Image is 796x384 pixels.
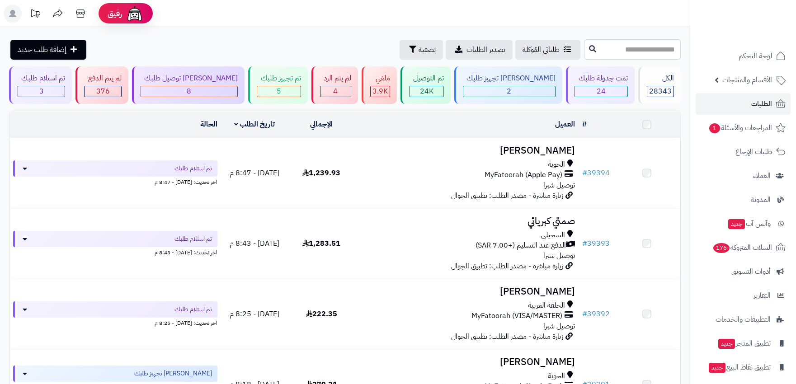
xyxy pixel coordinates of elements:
[718,339,735,349] span: جديد
[358,357,575,367] h3: [PERSON_NAME]
[548,159,565,170] span: الحوية
[174,305,212,314] span: تم استلام طلبك
[277,86,281,97] span: 5
[582,168,587,178] span: #
[636,66,683,104] a: الكل28343
[722,74,772,86] span: الأقسام والمنتجات
[310,66,360,104] a: لم يتم الرد 4
[528,300,565,311] span: الحلقة الغربية
[717,337,771,350] span: تطبيق المتجر
[320,73,351,84] div: لم يتم الرد
[13,177,217,186] div: اخر تحديث: [DATE] - 8:47 م
[420,86,433,97] span: 24K
[320,86,351,97] div: 4
[543,180,575,191] span: توصيل شبرا
[451,190,563,201] span: زيارة مباشرة - مصدر الطلب: تطبيق الجوال
[96,86,110,97] span: 376
[575,86,627,97] div: 24
[130,66,246,104] a: [PERSON_NAME] توصيل طلبك 8
[485,170,562,180] span: MyFatoorah (Apple Pay)
[647,73,674,84] div: الكل
[358,286,575,297] h3: [PERSON_NAME]
[371,86,390,97] div: 3874
[696,332,791,354] a: تطبيق المتجرجديد
[712,241,772,254] span: السلات المتروكة
[582,238,610,249] a: #39393
[419,44,436,55] span: تصفية
[451,331,563,342] span: زيارة مباشرة - مصدر الطلب: تطبيق الجوال
[310,119,333,130] a: الإجمالي
[541,230,565,240] span: السحيلي
[727,217,771,230] span: وآتس آب
[74,66,130,104] a: لم يتم الدفع 376
[39,86,44,97] span: 3
[126,5,144,23] img: ai-face.png
[360,66,399,104] a: ملغي 3.9K
[696,356,791,378] a: تطبيق نقاط البيعجديد
[302,238,340,249] span: 1,283.51
[230,238,279,249] span: [DATE] - 8:43 م
[575,73,627,84] div: تمت جدولة طلبك
[582,168,610,178] a: #39394
[18,44,66,55] span: إضافة طلب جديد
[246,66,309,104] a: تم تجهيز طلبك 5
[10,40,86,60] a: إضافة طلب جديد
[7,66,74,104] a: تم استلام طلبك 3
[543,321,575,332] span: توصيل شبرا
[257,73,301,84] div: تم تجهيز طلبك
[696,141,791,163] a: طلبات الإرجاع
[735,25,787,44] img: logo-2.png
[234,119,275,130] a: تاريخ الطلب
[18,86,65,97] div: 3
[466,44,505,55] span: تصدير الطلبات
[696,165,791,187] a: العملاء
[230,168,279,178] span: [DATE] - 8:47 م
[187,86,191,97] span: 8
[696,309,791,330] a: التطبيقات والخدمات
[696,93,791,115] a: الطلبات
[409,73,443,84] div: تم التوصيل
[302,168,340,178] span: 1,239.93
[543,250,575,261] span: توصيل شبرا
[751,193,771,206] span: المدونة
[200,119,217,130] a: الحالة
[24,5,47,25] a: تحديثات المنصة
[141,86,237,97] div: 8
[230,309,279,319] span: [DATE] - 8:25 م
[358,145,575,156] h3: [PERSON_NAME]
[451,261,563,272] span: زيارة مباشرة - مصدر الطلب: تطبيق الجوال
[85,86,121,97] div: 376
[709,363,725,373] span: جديد
[582,238,587,249] span: #
[13,247,217,257] div: اخر تحديث: [DATE] - 8:43 م
[84,73,121,84] div: لم يتم الدفع
[523,44,560,55] span: طلباتي المُوكلة
[696,261,791,282] a: أدوات التسويق
[713,243,730,253] span: 176
[696,117,791,139] a: المراجعات والأسئلة1
[597,86,606,97] span: 24
[716,313,771,326] span: التطبيقات والخدمات
[410,86,443,97] div: 24047
[754,289,771,302] span: التقارير
[708,361,771,374] span: تطبيق نقاط البيع
[708,122,772,134] span: المراجعات والأسئلة
[696,237,791,258] a: السلات المتروكة176
[463,73,556,84] div: [PERSON_NAME] تجهيز طلبك
[515,40,580,60] a: طلباتي المُوكلة
[696,285,791,306] a: التقارير
[751,98,772,110] span: الطلبات
[696,213,791,234] a: وآتس آبجديد
[108,8,122,19] span: رفيق
[13,318,217,327] div: اخر تحديث: [DATE] - 8:25 م
[358,216,575,226] h3: صمتي كبريائي
[555,119,575,130] a: العميل
[739,50,772,62] span: لوحة التحكم
[399,66,452,104] a: تم التوصيل 24K
[174,234,212,244] span: تم استلام طلبك
[174,164,212,173] span: تم استلام طلبك
[696,45,791,67] a: لوحة التحكم
[141,73,238,84] div: [PERSON_NAME] توصيل طلبك
[696,189,791,211] a: المدونة
[476,240,566,251] span: الدفع عند التسليم (+7.00 SAR)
